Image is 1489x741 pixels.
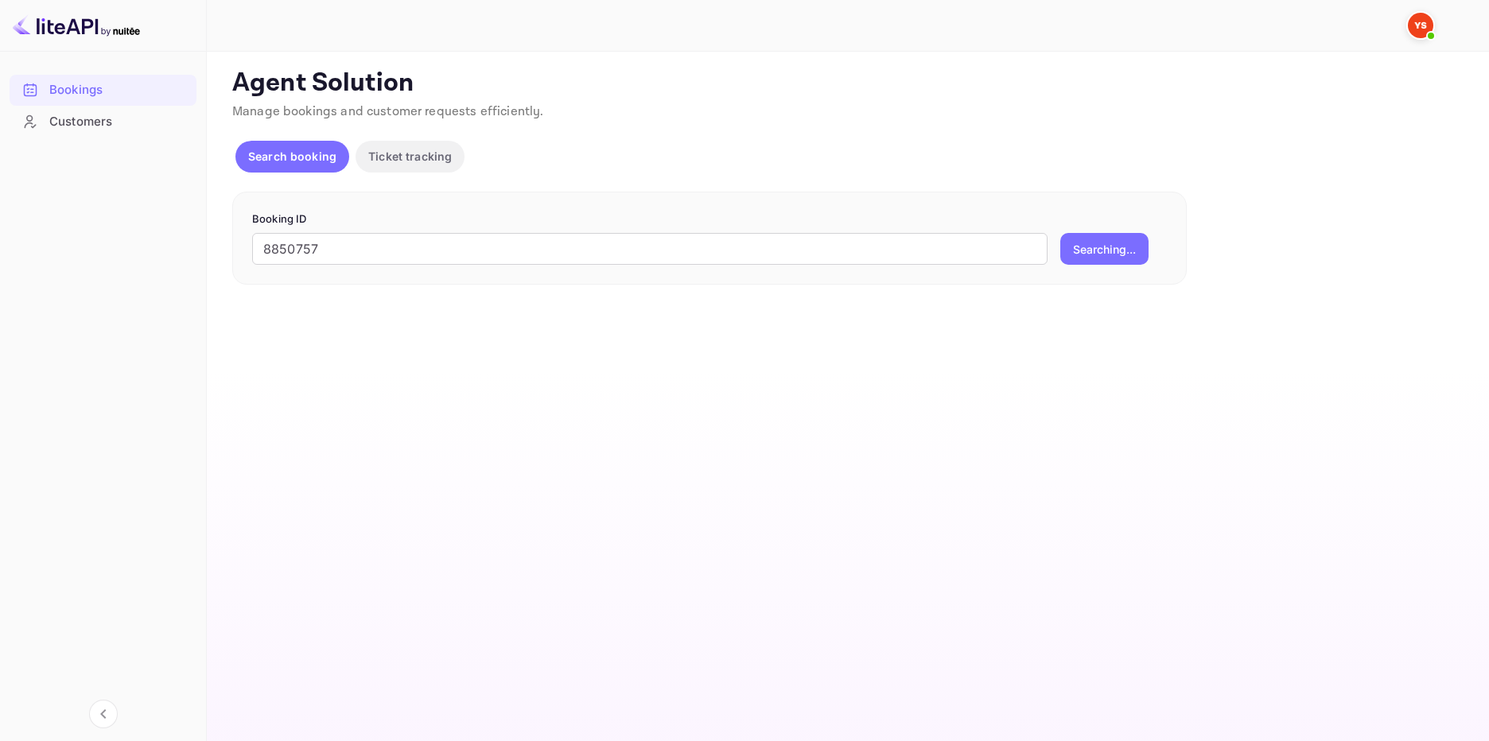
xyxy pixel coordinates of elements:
div: Customers [49,113,189,131]
p: Search booking [248,148,336,165]
div: Customers [10,107,196,138]
p: Ticket tracking [368,148,452,165]
button: Collapse navigation [89,700,118,728]
p: Agent Solution [232,68,1460,99]
div: Bookings [49,81,189,99]
img: LiteAPI logo [13,13,140,38]
input: Enter Booking ID (e.g., 63782194) [252,233,1048,265]
p: Booking ID [252,211,1167,227]
button: Searching... [1060,233,1149,265]
div: Bookings [10,75,196,106]
span: Manage bookings and customer requests efficiently. [232,103,544,120]
a: Bookings [10,75,196,104]
img: Yandex Support [1408,13,1433,38]
a: Customers [10,107,196,136]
